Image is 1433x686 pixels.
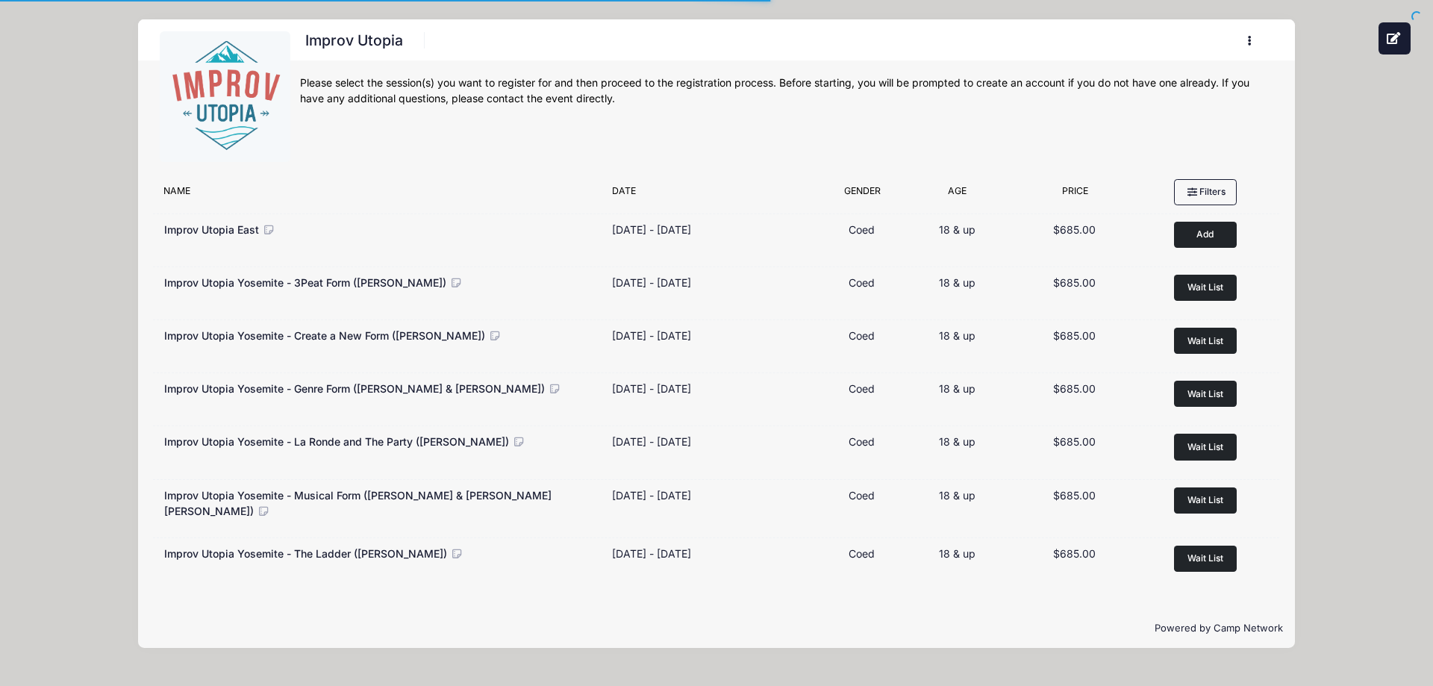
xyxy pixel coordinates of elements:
button: Wait List [1174,546,1237,572]
div: Gender [817,184,907,205]
span: $685.00 [1053,329,1096,342]
span: Coed [849,276,875,289]
span: Coed [849,489,875,502]
button: Wait List [1174,381,1237,407]
span: 18 & up [939,489,975,502]
button: Wait List [1174,487,1237,514]
span: Coed [849,223,875,236]
span: Coed [849,435,875,448]
span: Wait List [1187,335,1223,346]
span: Improv Utopia Yosemite - La Ronde and The Party ([PERSON_NAME]) [164,435,509,448]
div: [DATE] - [DATE] [612,434,691,449]
div: [DATE] - [DATE] [612,546,691,561]
div: Date [605,184,817,205]
div: [DATE] - [DATE] [612,275,691,290]
button: Wait List [1174,434,1237,460]
div: [DATE] - [DATE] [612,328,691,343]
span: $685.00 [1053,276,1096,289]
span: Wait List [1187,494,1223,505]
span: 18 & up [939,547,975,560]
span: 18 & up [939,329,975,342]
span: Coed [849,547,875,560]
span: Coed [849,382,875,395]
button: Wait List [1174,328,1237,354]
span: $685.00 [1053,547,1096,560]
span: $685.00 [1053,382,1096,395]
div: [DATE] - [DATE] [612,381,691,396]
button: Wait List [1174,275,1237,301]
div: Please select the session(s) you want to register for and then proceed to the registration proces... [300,75,1273,107]
h1: Improv Utopia [300,28,408,54]
span: Wait List [1187,441,1223,452]
span: Wait List [1187,281,1223,293]
span: Improv Utopia Yosemite - 3Peat Form ([PERSON_NAME]) [164,276,446,289]
span: Improv Utopia Yosemite - Musical Form ([PERSON_NAME] & [PERSON_NAME] [PERSON_NAME]) [164,489,552,517]
div: [DATE] - [DATE] [612,487,691,503]
div: Name [156,184,604,205]
div: Price [1008,184,1142,205]
span: Improv Utopia East [164,223,259,236]
span: Improv Utopia Yosemite - The Ladder ([PERSON_NAME]) [164,547,447,560]
span: 18 & up [939,382,975,395]
span: $685.00 [1053,489,1096,502]
span: Wait List [1187,388,1223,399]
div: Age [907,184,1008,205]
span: $685.00 [1053,435,1096,448]
span: Wait List [1187,552,1223,564]
button: Add [1174,222,1237,248]
span: 18 & up [939,223,975,236]
span: Coed [849,329,875,342]
p: Powered by Camp Network [150,621,1283,636]
span: 18 & up [939,276,975,289]
img: logo [169,41,281,153]
span: 18 & up [939,435,975,448]
button: Filters [1174,179,1237,205]
span: Improv Utopia Yosemite - Genre Form ([PERSON_NAME] & [PERSON_NAME]) [164,382,545,395]
span: Improv Utopia Yosemite - Create a New Form ([PERSON_NAME]) [164,329,485,342]
div: [DATE] - [DATE] [612,222,691,237]
span: $685.00 [1053,223,1096,236]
